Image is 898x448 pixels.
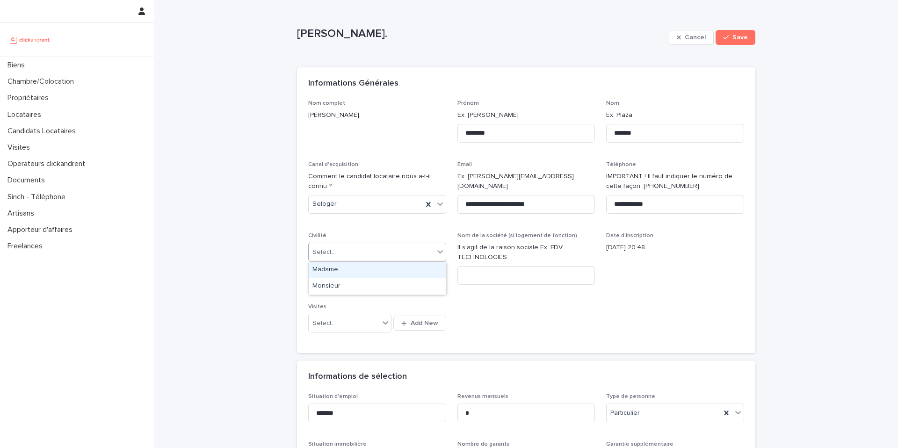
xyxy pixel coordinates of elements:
button: Cancel [669,30,714,45]
span: Téléphone [606,162,636,167]
p: Comment le candidat locataire nous a-t-il connu ? [308,172,446,191]
span: Save [732,34,748,41]
div: Select... [312,318,336,328]
p: Locataires [4,110,49,119]
p: Operateurs clickandrent [4,159,93,168]
ringoverc2c-number-84e06f14122c: [PHONE_NUMBER] [644,183,699,189]
div: Select... [312,247,336,257]
span: Situation immobilière [308,441,367,447]
p: [DATE] 20:48 [606,243,744,253]
span: Nom [606,101,619,106]
span: Nom complet [308,101,345,106]
p: Apporteur d'affaires [4,225,80,234]
p: Sinch - Téléphone [4,193,73,202]
p: Il s'agit de la raison sociale Ex: FDV TECHNOLOGIES [457,243,595,262]
ringover-84e06f14122c: IMPORTANT ! Il faut indiquer le numéro de cette façon : [606,173,732,189]
p: Documents [4,176,52,185]
p: Chambre/Colocation [4,77,81,86]
span: Nombre de garants [457,441,509,447]
p: Propriétaires [4,94,56,102]
ringoverc2c-84e06f14122c: Call with Ringover [644,183,699,189]
span: Date d'inscription [606,233,653,238]
span: Civilité [308,233,326,238]
span: Revenus mensuels [457,394,508,399]
p: Artisans [4,209,42,218]
p: Freelances [4,242,50,251]
h2: Informations Générales [308,79,398,89]
span: Cancel [685,34,706,41]
span: Situation d'emploi [308,394,358,399]
h2: Informations de sélection [308,372,407,382]
span: Nom de la société (si logement de fonction) [457,233,577,238]
img: UCB0brd3T0yccxBKYDjQ [7,30,53,49]
button: Add New [393,316,446,331]
div: Madame [309,262,446,278]
p: Visites [4,143,37,152]
div: Monsieur [309,278,446,295]
button: Save [716,30,755,45]
span: Type de personne [606,394,655,399]
span: Prénom [457,101,479,106]
span: Garantie supplémentaire [606,441,673,447]
span: Particulier [610,408,640,418]
p: Ex: [PERSON_NAME] [457,110,595,120]
span: Seloger [312,199,337,209]
span: Visites [308,304,326,310]
span: Canal d'acquisition [308,162,358,167]
span: Email [457,162,472,167]
span: Add New [411,320,438,326]
p: [PERSON_NAME]. [297,27,665,41]
p: Ex: [PERSON_NAME][EMAIL_ADDRESS][DOMAIN_NAME] [457,172,595,191]
p: Ex: Plaza [606,110,744,120]
p: [PERSON_NAME]. [308,110,446,120]
p: Candidats Locataires [4,127,83,136]
p: Biens [4,61,32,70]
